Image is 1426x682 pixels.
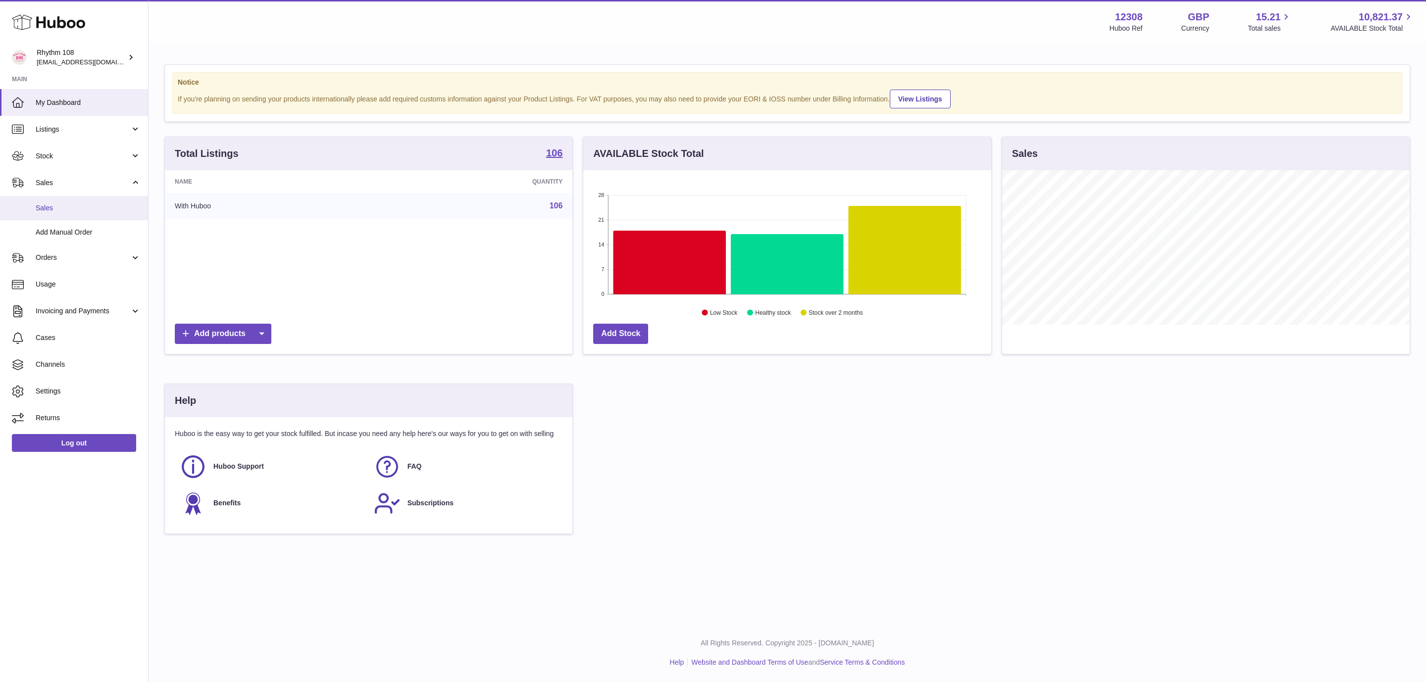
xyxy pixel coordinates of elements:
a: 10,821.37 AVAILABLE Stock Total [1330,10,1414,33]
h3: Total Listings [175,147,239,160]
a: Huboo Support [180,453,364,480]
span: Invoicing and Payments [36,306,130,316]
text: 14 [599,242,605,247]
text: 28 [599,192,605,198]
span: Huboo Support [213,462,264,471]
span: AVAILABLE Stock Total [1330,24,1414,33]
th: Quantity [380,170,572,193]
span: Stock [36,151,130,161]
a: Benefits [180,490,364,517]
div: Huboo Ref [1110,24,1143,33]
div: Rhythm 108 [37,48,126,67]
strong: GBP [1188,10,1209,24]
a: 106 [546,148,562,160]
p: Huboo is the easy way to get your stock fulfilled. But incase you need any help here's our ways f... [175,429,562,438]
a: Add products [175,324,271,344]
a: 106 [550,201,563,210]
span: Returns [36,413,141,423]
span: Usage [36,280,141,289]
text: Healthy stock [756,309,792,316]
strong: 106 [546,148,562,158]
text: 0 [602,291,605,297]
span: [EMAIL_ADDRESS][DOMAIN_NAME] [37,58,146,66]
span: Settings [36,387,141,396]
text: Low Stock [710,309,738,316]
span: 10,821.37 [1359,10,1403,24]
span: Add Manual Order [36,228,141,237]
h3: Sales [1012,147,1038,160]
span: My Dashboard [36,98,141,107]
a: Help [670,658,684,666]
p: All Rights Reserved. Copyright 2025 - [DOMAIN_NAME] [156,638,1418,648]
li: and [688,658,905,667]
h3: Help [175,394,196,407]
a: Website and Dashboard Terms of Use [691,658,808,666]
div: If you're planning on sending your products internationally please add required customs informati... [178,88,1397,108]
a: Add Stock [593,324,648,344]
strong: Notice [178,78,1397,87]
th: Name [165,170,380,193]
a: 15.21 Total sales [1248,10,1292,33]
span: Benefits [213,498,241,508]
span: Total sales [1248,24,1292,33]
a: View Listings [890,90,951,108]
span: Subscriptions [407,498,454,508]
span: Sales [36,203,141,213]
span: Cases [36,333,141,342]
strong: 12308 [1115,10,1143,24]
a: Subscriptions [374,490,558,517]
div: Currency [1181,24,1210,33]
img: orders@rhythm108.com [12,50,27,65]
a: Service Terms & Conditions [820,658,905,666]
span: Listings [36,125,130,134]
text: Stock over 2 months [809,309,863,316]
span: 15.21 [1256,10,1280,24]
span: FAQ [407,462,422,471]
span: Sales [36,178,130,188]
a: Log out [12,434,136,452]
text: 7 [602,266,605,272]
span: Orders [36,253,130,262]
td: With Huboo [165,193,380,219]
h3: AVAILABLE Stock Total [593,147,704,160]
text: 21 [599,217,605,223]
a: FAQ [374,453,558,480]
span: Channels [36,360,141,369]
